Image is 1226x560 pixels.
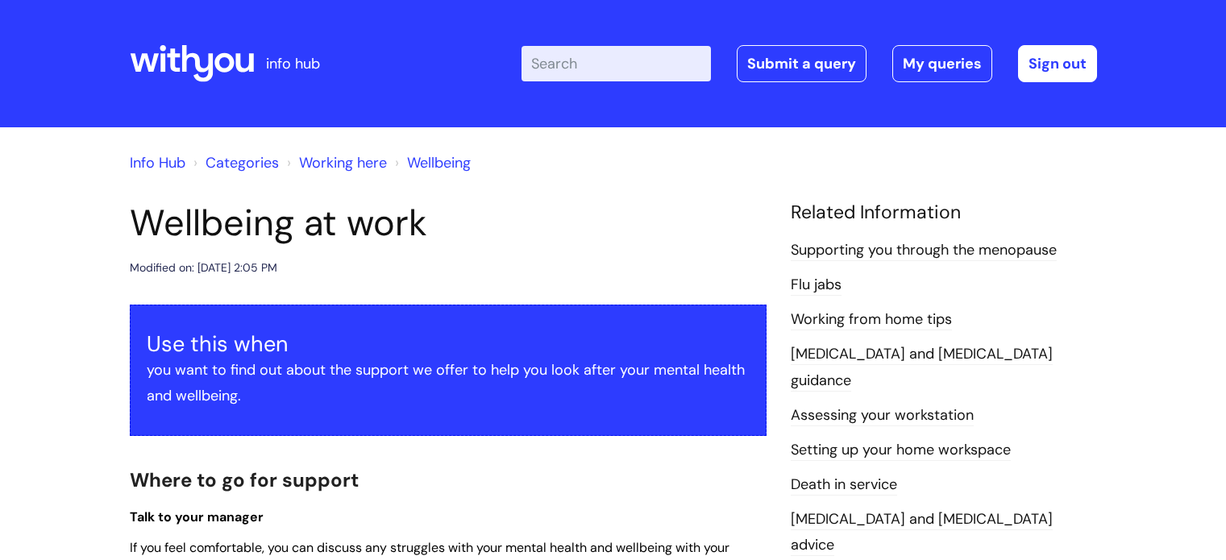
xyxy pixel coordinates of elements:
a: Flu jabs [791,275,842,296]
p: you want to find out about the support we offer to help you look after your mental health and wel... [147,357,750,409]
h4: Related Information [791,201,1097,224]
a: Categories [206,153,279,172]
a: [MEDICAL_DATA] and [MEDICAL_DATA] advice [791,509,1053,556]
li: Working here [283,150,387,176]
div: Modified on: [DATE] 2:05 PM [130,258,277,278]
li: Wellbeing [391,150,471,176]
a: Working here [299,153,387,172]
a: Death in service [791,475,897,496]
a: Assessing your workstation [791,405,974,426]
a: Setting up your home workspace [791,440,1011,461]
a: Submit a query [737,45,867,82]
a: Working from home tips [791,309,952,330]
div: | - [522,45,1097,82]
span: Talk to your manager [130,508,264,525]
h3: Use this when [147,331,750,357]
a: Wellbeing [407,153,471,172]
input: Search [522,46,711,81]
span: Where to go for support [130,467,359,492]
a: Info Hub [130,153,185,172]
a: Sign out [1018,45,1097,82]
a: Supporting you through the menopause [791,240,1057,261]
a: My queries [892,45,992,82]
a: [MEDICAL_DATA] and [MEDICAL_DATA] guidance [791,344,1053,391]
h1: Wellbeing at work [130,201,767,245]
li: Solution home [189,150,279,176]
p: info hub [266,51,320,77]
